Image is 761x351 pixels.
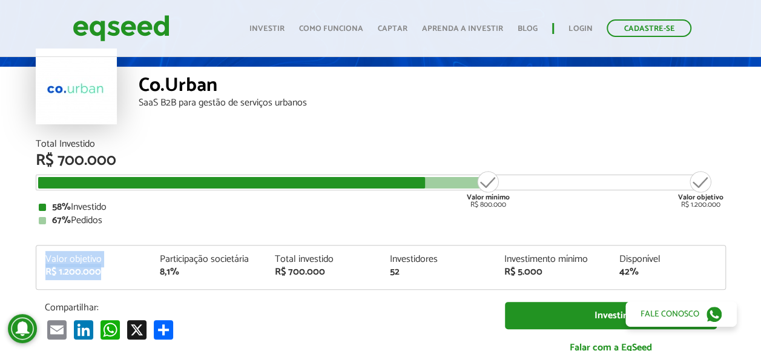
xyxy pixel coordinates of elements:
div: Disponível [619,255,716,264]
div: 42% [619,267,716,277]
a: Cadastre-se [607,19,691,37]
div: R$ 5.000 [504,267,601,277]
a: Email [45,319,69,339]
div: 8,1% [160,267,257,277]
div: Participação societária [160,255,257,264]
img: EqSeed [73,12,170,44]
a: Captar [378,25,407,33]
a: Login [568,25,592,33]
div: Pedidos [39,216,723,226]
div: Investimento mínimo [504,255,601,264]
div: SaaS B2B para gestão de serviços urbanos [139,98,726,108]
div: R$ 1.200.000 [45,267,142,277]
div: R$ 1.200.000 [678,170,723,209]
a: Investir [249,25,285,33]
a: Aprenda a investir [422,25,503,33]
a: Compartilhar [151,319,176,339]
a: Como funciona [299,25,363,33]
a: Blog [518,25,538,33]
div: R$ 700.000 [275,267,372,277]
div: Valor objetivo [45,255,142,264]
div: Investido [39,202,723,212]
a: X [125,319,149,339]
strong: Valor objetivo [678,192,723,203]
div: Investidores [389,255,486,264]
strong: 67% [52,212,71,229]
div: Total Investido [36,139,726,149]
div: 52 [389,267,486,277]
a: Fale conosco [625,301,737,327]
p: Compartilhar: [45,302,487,313]
div: Co.Urban [139,76,726,98]
div: R$ 700.000 [36,153,726,169]
div: Total investido [275,255,372,264]
div: R$ 800.000 [466,170,511,209]
a: Investir [505,302,717,329]
strong: 58% [52,199,71,215]
a: LinkedIn [71,319,96,339]
strong: Valor mínimo [467,192,510,203]
a: WhatsApp [98,319,122,339]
